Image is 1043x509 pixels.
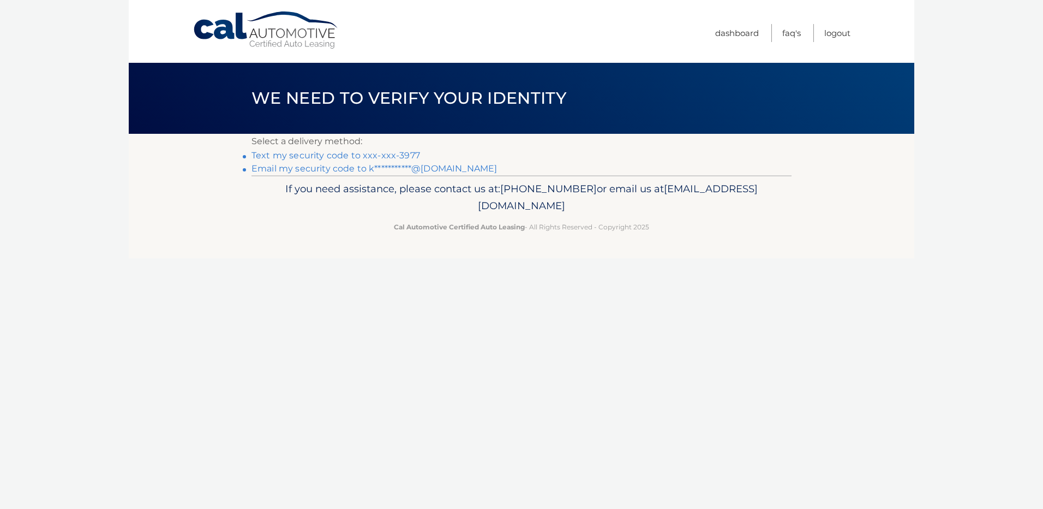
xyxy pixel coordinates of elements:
a: Text my security code to xxx-xxx-3977 [251,150,420,161]
a: FAQ's [782,24,801,42]
span: We need to verify your identity [251,88,566,108]
a: Dashboard [715,24,759,42]
p: - All Rights Reserved - Copyright 2025 [259,221,784,233]
a: Logout [824,24,850,42]
a: Cal Automotive [193,11,340,50]
p: Select a delivery method: [251,134,792,149]
p: If you need assistance, please contact us at: or email us at [259,180,784,215]
strong: Cal Automotive Certified Auto Leasing [394,223,525,231]
span: [PHONE_NUMBER] [500,182,597,195]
